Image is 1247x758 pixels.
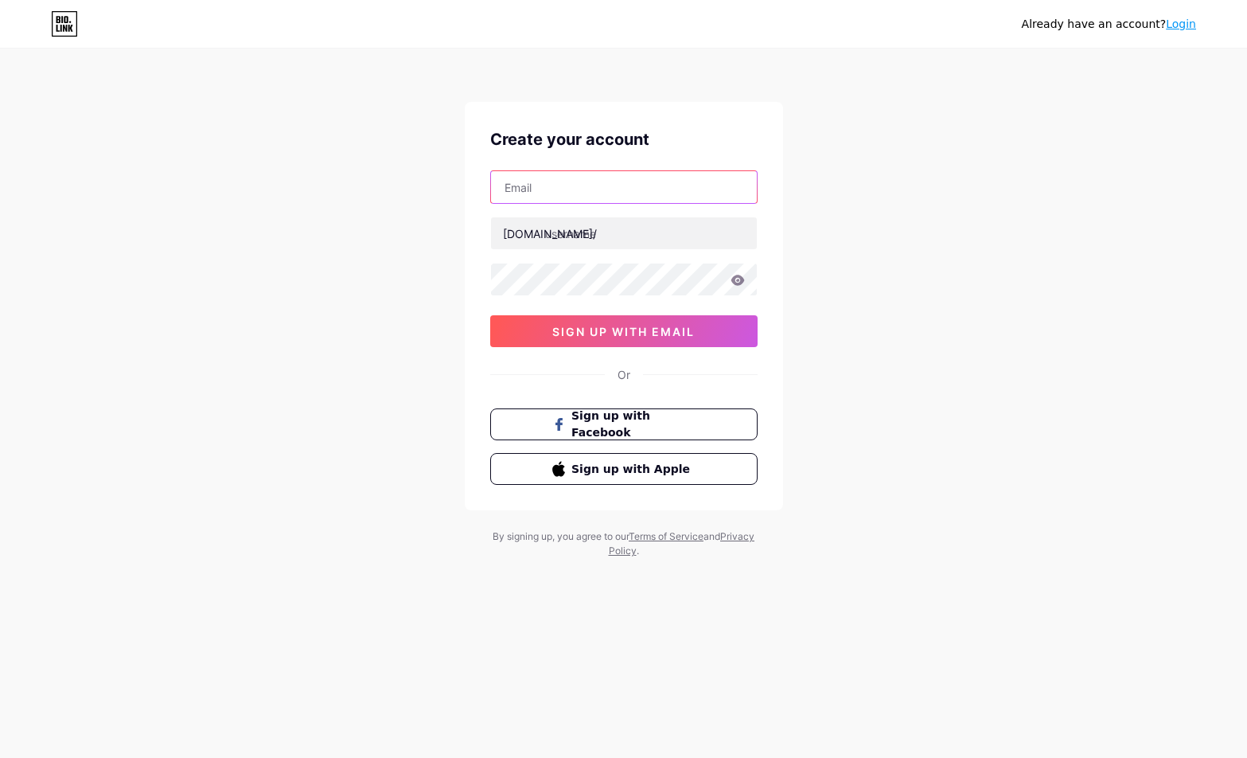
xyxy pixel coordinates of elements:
a: Terms of Service [629,530,703,542]
button: sign up with email [490,315,758,347]
div: Already have an account? [1022,16,1196,33]
span: sign up with email [552,325,695,338]
input: Email [491,171,757,203]
button: Sign up with Apple [490,453,758,485]
div: Create your account [490,127,758,151]
a: Login [1166,18,1196,30]
div: By signing up, you agree to our and . [489,529,759,558]
input: username [491,217,757,249]
span: Sign up with Facebook [571,408,695,441]
div: Or [618,366,630,383]
div: [DOMAIN_NAME]/ [503,225,597,242]
button: Sign up with Facebook [490,408,758,440]
span: Sign up with Apple [571,461,695,478]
